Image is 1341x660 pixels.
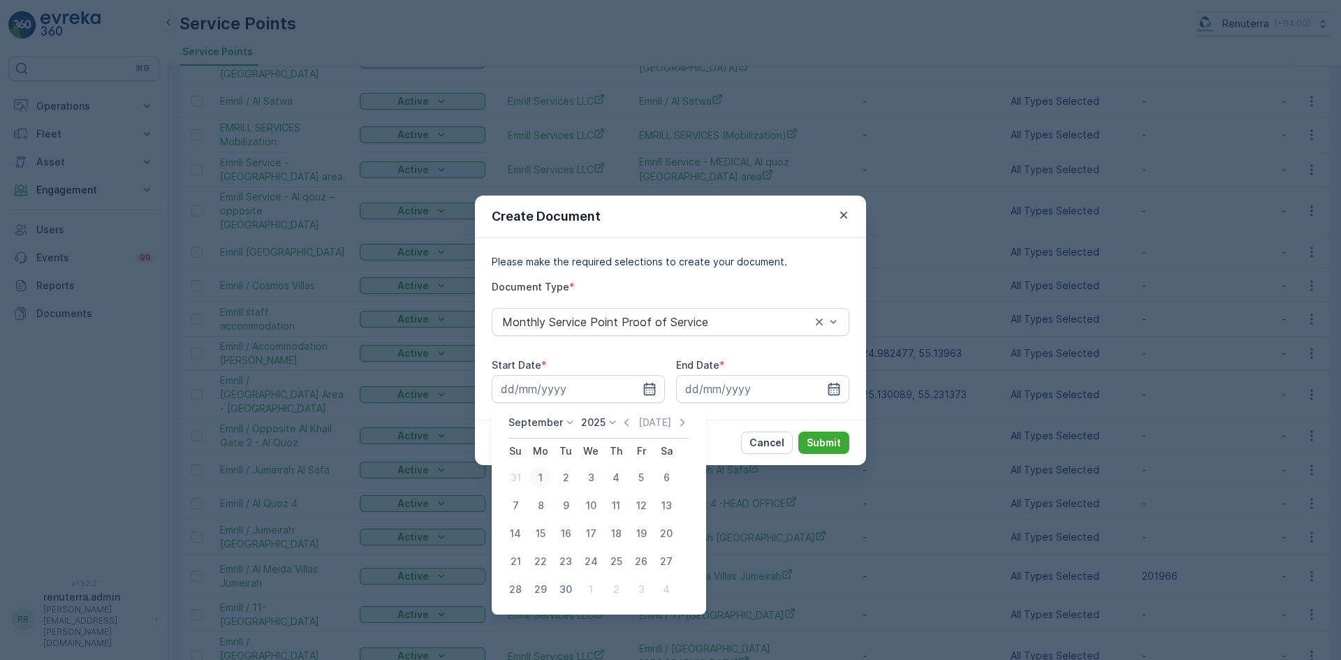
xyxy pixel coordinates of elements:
[529,578,552,601] div: 29
[798,432,849,454] button: Submit
[529,550,552,573] div: 22
[492,255,849,269] p: Please make the required selections to create your document.
[638,416,671,430] p: [DATE]
[655,522,677,545] div: 20
[807,436,841,450] p: Submit
[504,578,527,601] div: 28
[504,550,527,573] div: 21
[492,359,541,371] label: Start Date
[504,494,527,517] div: 7
[504,522,527,545] div: 14
[605,578,627,601] div: 2
[605,522,627,545] div: 18
[655,494,677,517] div: 13
[676,375,849,403] input: dd/mm/yyyy
[655,467,677,489] div: 6
[580,522,602,545] div: 17
[555,494,577,517] div: 9
[504,467,527,489] div: 31
[508,416,563,430] p: September
[580,494,602,517] div: 10
[605,550,627,573] div: 25
[555,550,577,573] div: 23
[580,578,602,601] div: 1
[555,578,577,601] div: 30
[676,359,719,371] label: End Date
[629,439,654,464] th: Friday
[630,550,652,573] div: 26
[529,522,552,545] div: 15
[655,578,677,601] div: 4
[605,467,627,489] div: 4
[553,439,578,464] th: Tuesday
[528,439,553,464] th: Monday
[578,439,603,464] th: Wednesday
[749,436,784,450] p: Cancel
[581,416,606,430] p: 2025
[630,467,652,489] div: 5
[529,467,552,489] div: 1
[492,207,601,226] p: Create Document
[580,467,602,489] div: 3
[492,375,665,403] input: dd/mm/yyyy
[741,432,793,454] button: Cancel
[603,439,629,464] th: Thursday
[630,494,652,517] div: 12
[503,439,528,464] th: Sunday
[580,550,602,573] div: 24
[630,522,652,545] div: 19
[605,494,627,517] div: 11
[654,439,679,464] th: Saturday
[655,550,677,573] div: 27
[555,522,577,545] div: 16
[555,467,577,489] div: 2
[492,281,569,293] label: Document Type
[630,578,652,601] div: 3
[529,494,552,517] div: 8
